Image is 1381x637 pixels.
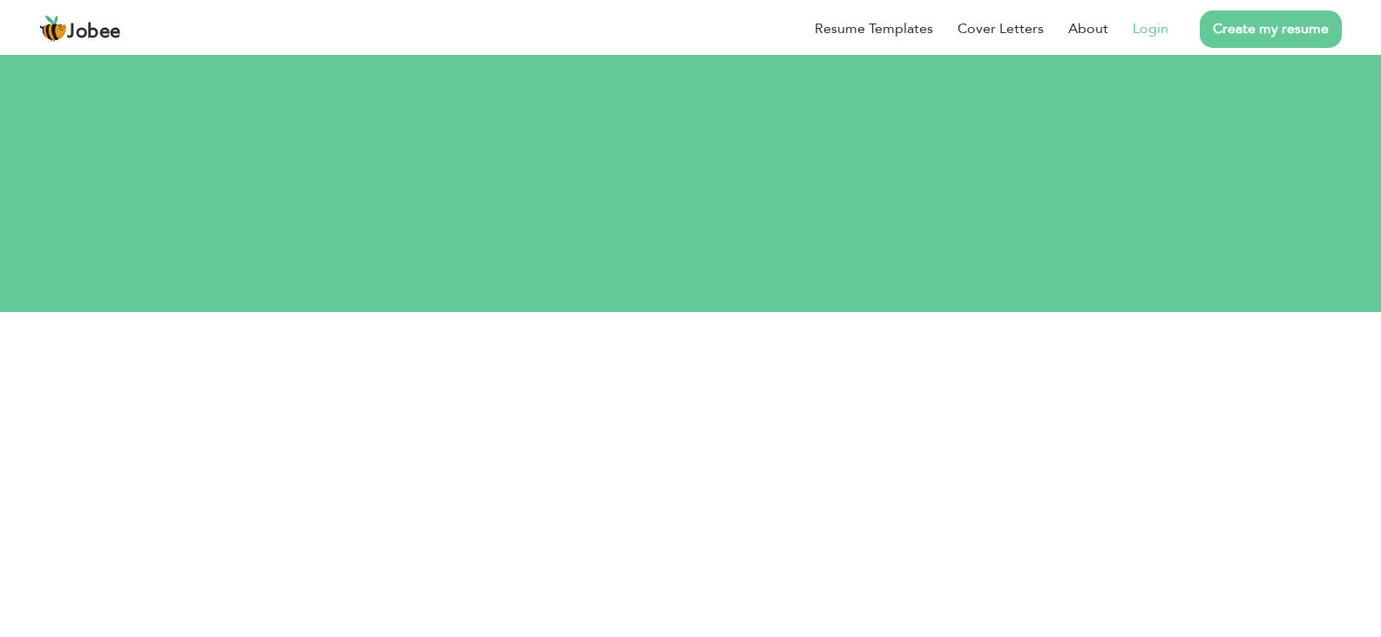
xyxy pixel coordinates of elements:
[67,23,121,42] span: Jobee
[39,15,67,43] img: jobee.io
[958,18,1044,39] a: Cover Letters
[39,15,121,43] a: Jobee
[815,18,933,39] a: Resume Templates
[1133,18,1168,39] a: Login
[1068,18,1108,39] a: About
[1200,10,1342,48] a: Create my resume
